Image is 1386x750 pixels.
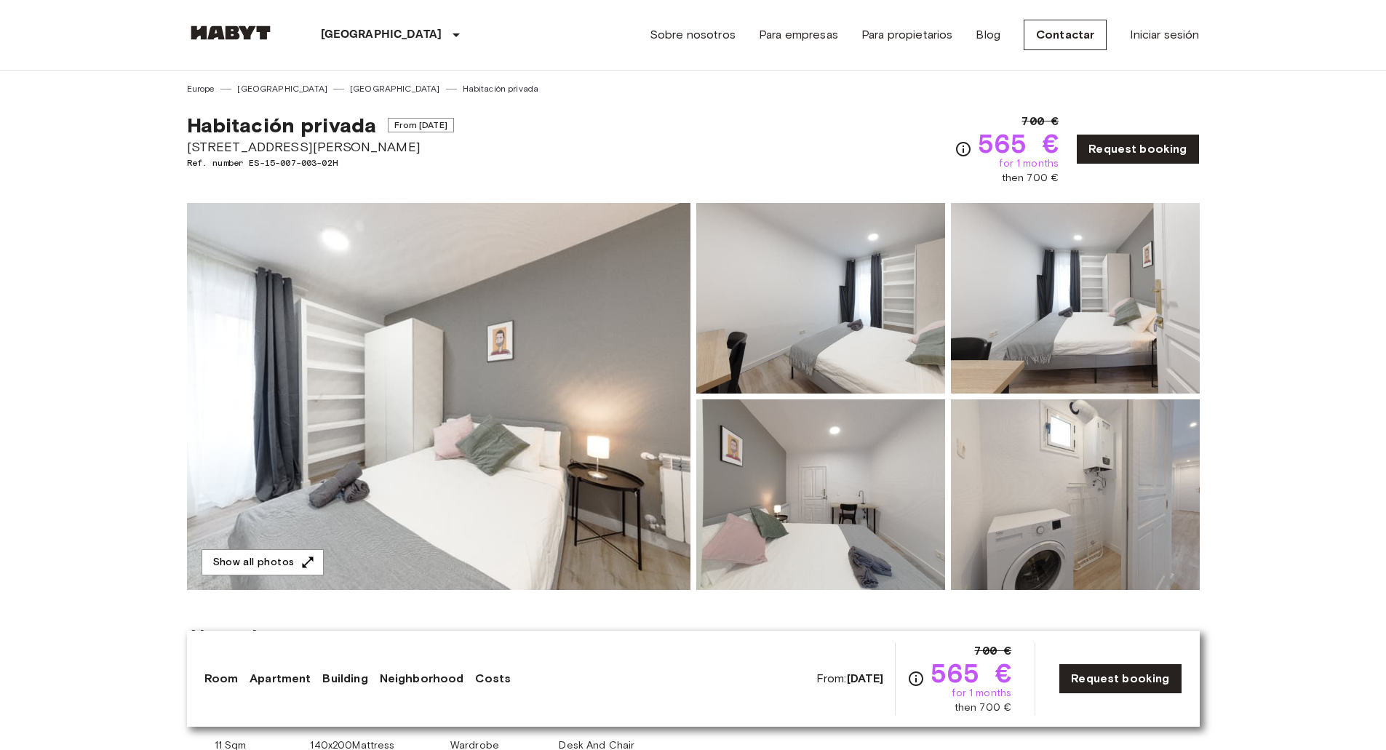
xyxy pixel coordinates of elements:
[1021,113,1059,130] span: 700 €
[955,701,1012,715] span: then 700 €
[1024,20,1107,50] a: Contactar
[475,670,511,687] a: Costs
[463,82,539,95] a: Habitación privada
[1076,134,1199,164] a: Request booking
[350,82,440,95] a: [GEOGRAPHIC_DATA]
[250,670,311,687] a: Apartment
[321,26,442,44] p: [GEOGRAPHIC_DATA]
[187,203,690,590] img: Marketing picture of unit ES-15-007-003-02H
[696,203,945,394] img: Picture of unit ES-15-007-003-02H
[202,549,324,576] button: Show all photos
[204,670,239,687] a: Room
[978,130,1059,156] span: 565 €
[187,625,1200,647] span: About the room
[1059,663,1182,694] a: Request booking
[951,399,1200,590] img: Picture of unit ES-15-007-003-02H
[907,670,925,687] svg: Check cost overview for full price breakdown. Please note that discounts apply to new joiners onl...
[974,642,1011,660] span: 700 €
[237,82,327,95] a: [GEOGRAPHIC_DATA]
[951,203,1200,394] img: Picture of unit ES-15-007-003-02H
[955,140,972,158] svg: Check cost overview for full price breakdown. Please note that discounts apply to new joiners onl...
[696,399,945,590] img: Picture of unit ES-15-007-003-02H
[650,26,736,44] a: Sobre nosotros
[187,82,215,95] a: Europe
[999,156,1059,171] span: for 1 months
[322,670,367,687] a: Building
[847,671,884,685] b: [DATE]
[976,26,1000,44] a: Blog
[187,156,454,169] span: Ref. number ES-15-007-003-02H
[380,670,464,687] a: Neighborhood
[187,137,454,156] span: [STREET_ADDRESS][PERSON_NAME]
[931,660,1011,686] span: 565 €
[759,26,838,44] a: Para empresas
[187,113,377,137] span: Habitación privada
[816,671,884,687] span: From:
[1002,171,1059,185] span: then 700 €
[388,118,454,132] span: From [DATE]
[861,26,953,44] a: Para propietarios
[1130,26,1199,44] a: Iniciar sesión
[952,686,1011,701] span: for 1 months
[187,25,274,40] img: Habyt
